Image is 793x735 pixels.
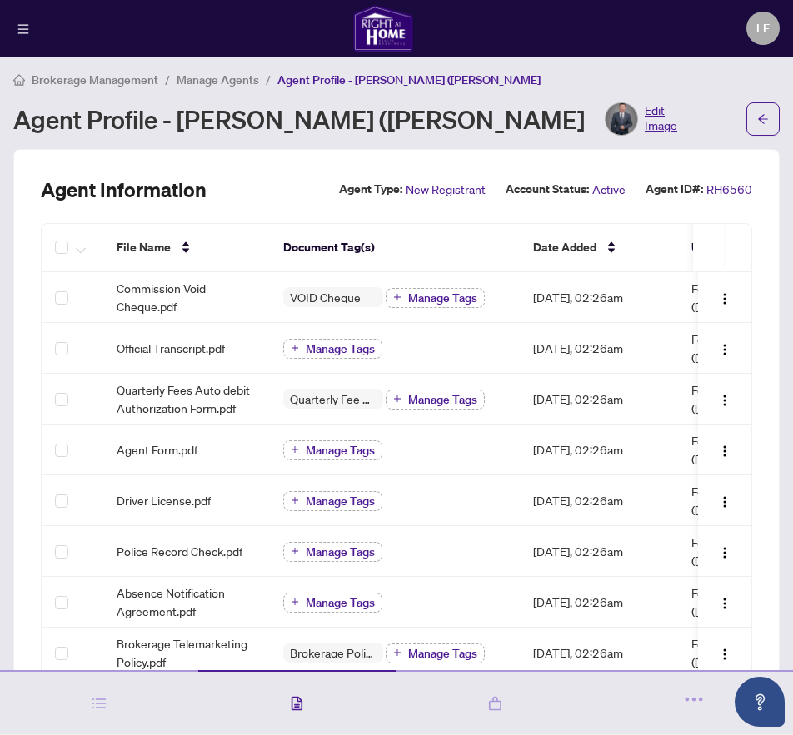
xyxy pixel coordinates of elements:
[291,547,299,555] span: plus
[711,538,738,564] button: Logo
[386,390,485,410] button: Manage Tags
[718,394,731,407] img: Logo
[32,72,158,87] span: Brokerage Management
[117,634,257,671] span: Brokerage Telemarketing Policy.pdf
[592,180,626,199] span: Active
[291,598,299,606] span: plus
[117,279,257,315] span: Commission Void Cheque.pdf
[283,291,367,303] span: VOID Cheque
[520,526,678,577] td: [DATE], 02:26am
[735,677,785,727] button: Open asap
[393,648,401,657] span: plus
[283,491,382,511] button: Manage Tags
[117,491,211,509] span: Driver License.pdf
[520,374,678,425] td: [DATE], 02:26am
[393,293,401,301] span: plus
[306,444,375,456] span: Manage Tags
[306,597,375,608] span: Manage Tags
[386,288,485,308] button: Manage Tags
[408,292,477,304] span: Manage Tags
[177,72,259,87] span: Manage Agents
[711,385,738,412] button: Logo
[718,444,731,458] img: Logo
[117,542,242,560] span: Police Record Check.pdf
[117,440,197,459] span: Agent Form.pdf
[17,23,29,35] span: menu
[13,74,25,86] span: home
[266,70,271,89] li: /
[520,475,678,526] td: [DATE], 02:26am
[117,238,171,256] span: File Name
[306,495,375,507] span: Manage Tags
[706,180,752,199] span: RH6560
[277,72,541,87] span: Agent Profile - [PERSON_NAME] ([PERSON_NAME]
[506,180,589,199] label: Account Status:
[117,339,225,357] span: Official Transcript.pdf
[406,180,486,199] span: New Registrant
[165,70,170,89] li: /
[757,113,769,125] span: arrow-left
[270,224,520,272] th: Document Tag(s)
[41,176,207,203] h2: Agent Information
[283,339,382,359] button: Manage Tags
[291,344,299,352] span: plus
[606,103,637,135] img: Profile Icon
[520,272,678,323] td: [DATE], 02:26am
[283,393,383,405] span: Quarterly Fee Auto-Debit Authorization
[291,496,299,504] span: plus
[646,180,703,199] label: Agent ID#:
[283,593,382,613] button: Manage Tags
[711,284,738,310] button: Logo
[393,395,401,403] span: plus
[386,643,485,663] button: Manage Tags
[718,495,731,509] img: Logo
[718,343,731,356] img: Logo
[283,440,382,460] button: Manage Tags
[520,577,678,628] td: [DATE], 02:26am
[645,102,677,136] span: Edit Image
[718,546,731,559] img: Logo
[711,487,738,514] button: Logo
[117,584,257,620] span: Absence Notification Agreement.pdf
[408,648,477,659] span: Manage Tags
[718,597,731,610] img: Logo
[520,425,678,475] td: [DATE], 02:26am
[306,343,375,355] span: Manage Tags
[291,445,299,454] span: plus
[711,588,738,615] button: Logo
[711,335,738,361] button: Logo
[103,224,270,272] th: File Name
[711,639,738,666] button: Logo
[117,380,257,417] span: Quarterly Fees Auto debit Authorization Form.pdf
[711,436,738,463] button: Logo
[283,647,383,658] span: Brokerage Policy Manual
[339,180,402,199] label: Agent Type:
[306,546,375,558] span: Manage Tags
[520,628,678,678] td: [DATE], 02:26am
[718,648,731,661] img: Logo
[756,19,770,37] span: LE
[283,542,382,562] button: Manage Tags
[13,102,677,136] div: Agent Profile - [PERSON_NAME] ([PERSON_NAME]
[353,5,413,52] img: logo
[408,394,477,405] span: Manage Tags
[520,224,678,272] th: Date Added
[520,323,678,374] td: [DATE], 02:26am
[718,292,731,305] img: Logo
[533,238,596,256] span: Date Added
